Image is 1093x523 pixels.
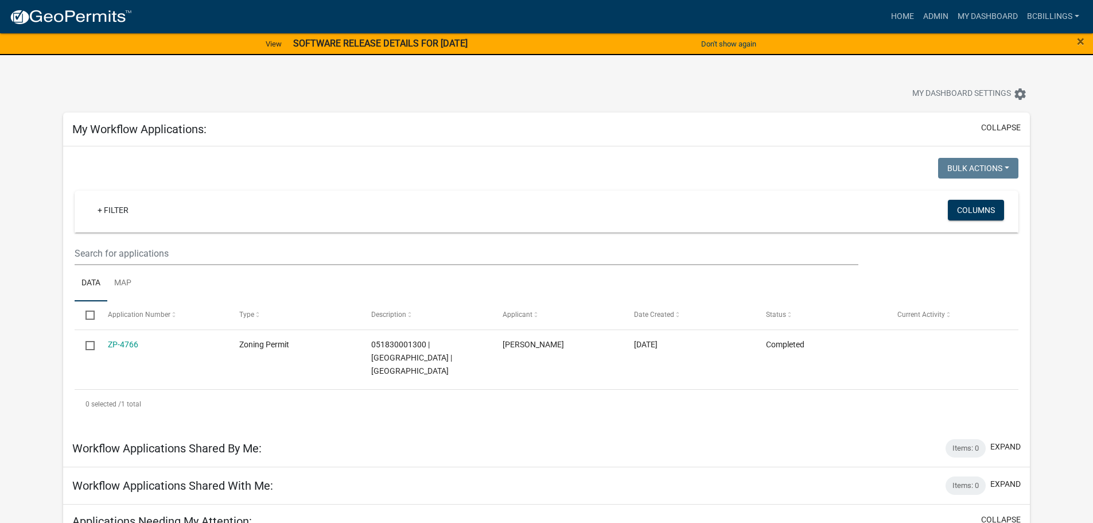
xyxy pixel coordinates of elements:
[1022,6,1084,28] a: Bcbillings
[946,476,986,495] div: Items: 0
[766,340,804,349] span: Completed
[75,265,107,302] a: Data
[108,340,138,349] a: ZP-4766
[886,301,1018,329] datatable-header-cell: Current Activity
[503,340,564,349] span: Brandon Billings
[946,439,986,458] div: Items: 0
[108,311,170,319] span: Application Number
[990,441,1021,453] button: expand
[72,122,207,136] h5: My Workflow Applications:
[948,200,1004,220] button: Columns
[85,400,121,408] span: 0 selected /
[903,83,1036,105] button: My Dashboard Settingssettings
[886,6,919,28] a: Home
[981,122,1021,134] button: collapse
[72,479,273,493] h5: Workflow Applications Shared With Me:
[1077,34,1084,48] button: Close
[953,6,1022,28] a: My Dashboard
[897,311,945,319] span: Current Activity
[261,34,286,53] a: View
[75,301,96,329] datatable-header-cell: Select
[371,340,452,375] span: 051830001300 | Cerro Gordo County | 1232 250TH ST
[634,340,658,349] span: 06/15/2021
[228,301,360,329] datatable-header-cell: Type
[88,200,138,220] a: + Filter
[938,158,1018,179] button: Bulk Actions
[239,340,289,349] span: Zoning Permit
[919,6,953,28] a: Admin
[75,390,1018,419] div: 1 total
[72,441,262,455] h5: Workflow Applications Shared By Me:
[63,146,1030,430] div: collapse
[912,87,1011,101] span: My Dashboard Settings
[371,311,406,319] span: Description
[1013,87,1027,101] i: settings
[360,301,491,329] datatable-header-cell: Description
[97,301,228,329] datatable-header-cell: Application Number
[492,301,623,329] datatable-header-cell: Applicant
[766,311,786,319] span: Status
[990,478,1021,490] button: expand
[239,311,254,319] span: Type
[634,311,674,319] span: Date Created
[293,38,468,49] strong: SOFTWARE RELEASE DETAILS FOR [DATE]
[75,242,858,265] input: Search for applications
[107,265,138,302] a: Map
[1077,33,1084,49] span: ×
[697,34,761,53] button: Don't show again
[623,301,754,329] datatable-header-cell: Date Created
[503,311,532,319] span: Applicant
[755,301,886,329] datatable-header-cell: Status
